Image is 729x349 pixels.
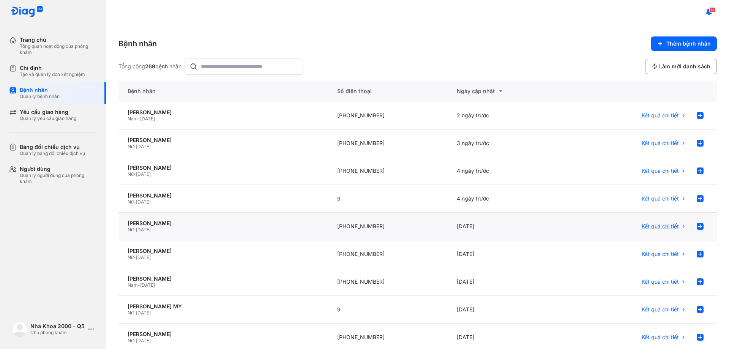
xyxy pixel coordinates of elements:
div: [PHONE_NUMBER] [328,213,448,240]
span: - [134,254,136,260]
div: [PERSON_NAME] [128,192,319,199]
div: Số điện thoại [328,81,448,102]
div: Người dùng [20,166,97,172]
span: - [134,144,136,149]
span: [DATE] [136,338,151,343]
span: [DATE] [136,254,151,260]
div: Tổng cộng bệnh nhân [118,63,181,70]
div: [PHONE_NUMBER] [328,240,448,268]
span: Thêm bệnh nhân [666,40,711,47]
span: Kết quả chi tiết [642,140,679,147]
div: [PHONE_NUMBER] [328,102,448,129]
span: [DATE] [136,144,151,149]
span: - [134,338,136,343]
span: Nữ [128,227,134,232]
span: Kết quả chi tiết [642,334,679,341]
span: - [138,116,140,122]
img: logo [11,6,43,18]
div: [DATE] [448,213,567,240]
div: [PHONE_NUMBER] [328,268,448,296]
div: Bệnh nhân [20,87,60,93]
img: logo [12,322,27,337]
div: [PHONE_NUMBER] [328,129,448,157]
div: [DATE] [448,296,567,324]
div: Quản lý bệnh nhân [20,93,60,99]
div: [DATE] [448,268,567,296]
span: Kết quả chi tiết [642,251,679,257]
span: Kết quả chi tiết [642,112,679,119]
span: Kết quả chi tiết [642,167,679,174]
button: Thêm bệnh nhân [651,36,717,51]
div: Chỉ định [20,65,85,71]
span: Nữ [128,254,134,260]
div: Quản lý bảng đối chiếu dịch vụ [20,150,85,156]
div: [PHONE_NUMBER] [328,157,448,185]
div: 4 ngày trước [448,185,567,213]
span: [DATE] [136,199,151,205]
div: Trang chủ [20,36,97,43]
div: [DATE] [448,240,567,268]
span: Nữ [128,144,134,149]
span: Kết quả chi tiết [642,306,679,313]
span: Nữ [128,199,134,205]
div: 4 ngày trước [448,157,567,185]
div: Tổng quan hoạt động của phòng khám [20,43,97,55]
span: [DATE] [136,171,151,177]
button: Làm mới danh sách [645,59,717,74]
span: Kết quả chi tiết [642,195,679,202]
div: Chủ phòng khám [30,330,85,336]
span: - [134,310,136,316]
div: Quản lý người dùng của phòng khám [20,172,97,185]
div: [PERSON_NAME] [128,137,319,144]
span: Nữ [128,310,134,316]
div: 9 [328,296,448,324]
span: - [134,199,136,205]
span: 269 [145,63,155,69]
span: [DATE] [136,310,151,316]
span: Nam [128,116,138,122]
div: Nha Khoa 2000 - Q5 [30,323,85,330]
div: Bảng đối chiếu dịch vụ [20,144,85,150]
div: [PERSON_NAME] [128,109,319,116]
div: Quản lý yêu cầu giao hàng [20,115,76,122]
div: Bệnh nhân [118,81,328,102]
div: [PERSON_NAME] MY [128,303,319,310]
div: Tạo và quản lý đơn xét nghiệm [20,71,85,77]
div: Bệnh nhân [118,38,157,49]
div: [PERSON_NAME] [128,248,319,254]
span: 13 [709,7,715,13]
div: 3 ngày trước [448,129,567,157]
div: [PERSON_NAME] [128,275,319,282]
span: [DATE] [136,227,151,232]
span: Nam [128,282,138,288]
span: Nữ [128,338,134,343]
div: [PERSON_NAME] [128,331,319,338]
div: [PERSON_NAME] [128,164,319,171]
span: Kết quả chi tiết [642,278,679,285]
div: Ngày cập nhật [457,87,558,96]
div: 9 [328,185,448,213]
span: - [138,282,140,288]
span: [DATE] [140,116,155,122]
span: - [134,227,136,232]
span: Nữ [128,171,134,177]
div: 2 ngày trước [448,102,567,129]
div: [PERSON_NAME] [128,220,319,227]
span: [DATE] [140,282,155,288]
div: Yêu cầu giao hàng [20,109,76,115]
span: Kết quả chi tiết [642,223,679,230]
span: Làm mới danh sách [659,63,710,70]
span: - [134,171,136,177]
